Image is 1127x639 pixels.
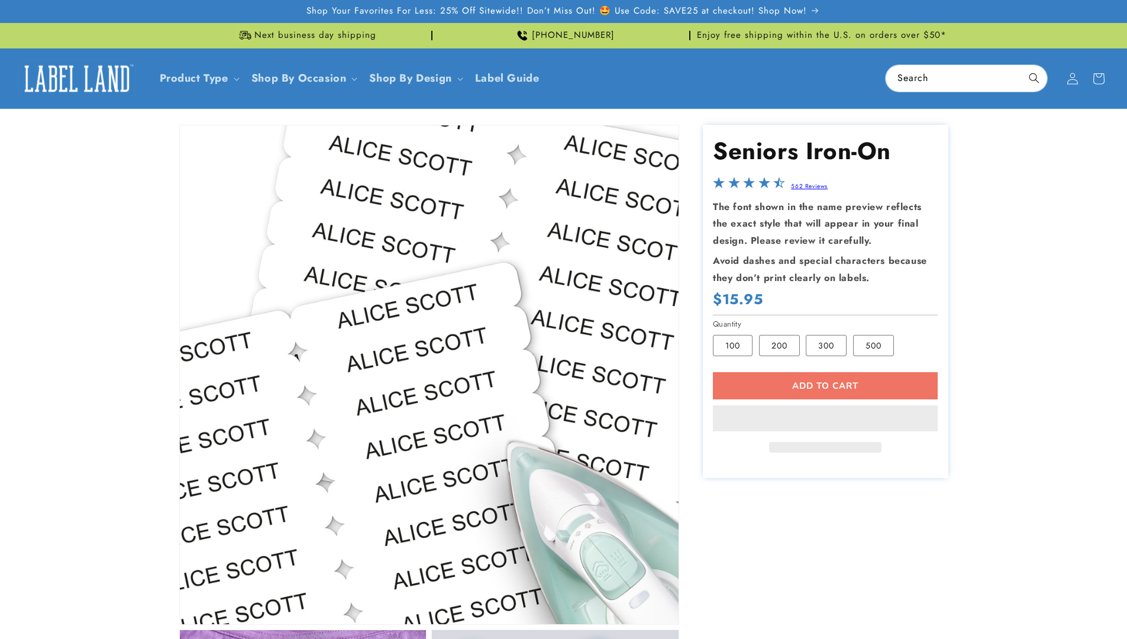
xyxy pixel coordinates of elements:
div: Announcement [437,23,690,48]
summary: Shop By Design [362,64,467,92]
a: 562 Reviews [791,182,828,191]
a: Product Type [160,70,228,86]
label: 300 [806,335,847,356]
span: Enjoy free shipping within the U.S. on orders over $50* [697,30,947,41]
a: Label Guide [468,64,547,92]
span: [PHONE_NUMBER] [532,30,615,41]
span: $15.95 [713,290,763,308]
span: Shop Your Favorites For Less: 25% Off Sitewide!! Don’t Miss Out! 🤩 Use Code: SAVE25 at checkout! ... [306,5,807,17]
div: Announcement [179,23,432,48]
legend: Quantity [713,318,742,330]
span: Shop By Occasion [251,72,347,85]
span: Label Guide [475,72,540,85]
label: 100 [713,335,753,356]
a: Label Land [14,56,141,101]
span: Next business day shipping [254,30,376,41]
label: 200 [759,335,800,356]
summary: Shop By Occasion [244,64,363,92]
label: 500 [853,335,894,356]
button: Search [1021,65,1047,91]
strong: The font shown in the name preview reflects the exact style that will appear in your final design... [713,200,922,248]
h1: Seniors Iron-On [713,135,938,166]
a: Shop By Design [369,70,451,86]
div: Announcement [695,23,948,48]
strong: Avoid dashes and special characters because they don’t print clearly on labels. [713,254,927,285]
summary: Product Type [153,64,244,92]
img: Label Land [18,60,136,97]
span: 4.4-star overall rating [713,180,785,193]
